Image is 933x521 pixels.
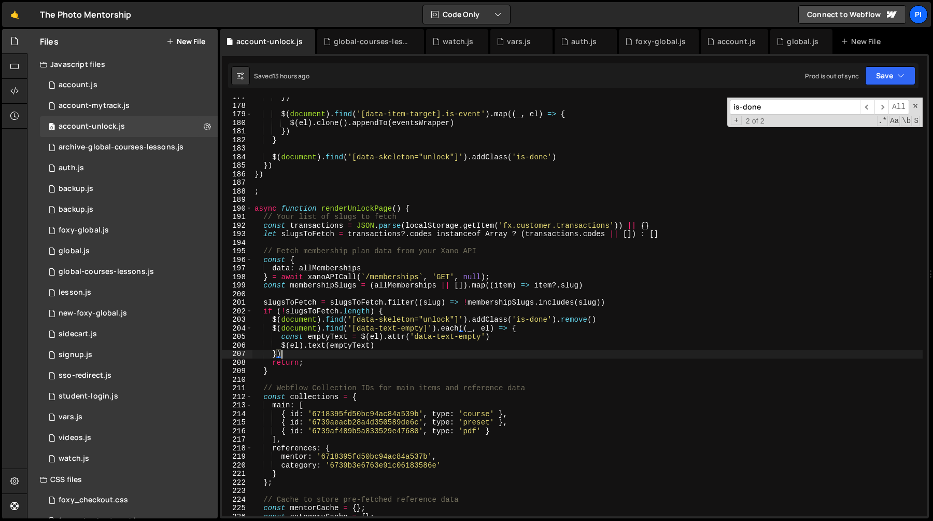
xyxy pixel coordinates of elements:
[222,290,252,299] div: 200
[59,143,183,152] div: archive-global-courses-lessons.js
[222,179,252,187] div: 187
[40,262,218,282] div: 13533/35292.js
[222,161,252,170] div: 185
[59,413,82,422] div: vars.js
[59,330,97,339] div: sidecart.js
[222,239,252,248] div: 194
[222,213,252,222] div: 191
[860,100,874,115] span: ​
[222,444,252,453] div: 218
[222,478,252,487] div: 222
[423,5,510,24] button: Code Only
[59,267,154,277] div: global-courses-lessons.js
[40,490,218,511] div: 13533/38507.css
[222,196,252,204] div: 189
[222,359,252,367] div: 208
[805,72,859,80] div: Prod is out of sync
[59,309,127,318] div: new-foxy-global.js
[222,401,252,410] div: 213
[222,93,252,102] div: 177
[59,246,90,256] div: global.js
[49,124,55,132] span: 0
[913,116,920,126] span: Search In Selection
[222,110,252,119] div: 179
[59,288,91,297] div: lesson.js
[59,184,93,194] div: backup.js
[222,487,252,496] div: 223
[222,144,252,153] div: 183
[222,307,252,316] div: 202
[889,116,900,126] span: CaseSensitive Search
[222,127,252,136] div: 181
[40,220,218,241] div: 13533/34219.js
[222,341,252,350] div: 206
[222,504,252,513] div: 225
[40,345,218,365] div: 13533/35364.js
[59,101,130,111] div: account-mytrack.js
[841,36,884,47] div: New File
[730,100,860,115] input: Search for
[59,454,89,463] div: watch.js
[59,433,91,443] div: videos.js
[222,222,252,230] div: 192
[222,470,252,478] div: 221
[222,298,252,307] div: 201
[222,367,252,376] div: 209
[222,204,252,213] div: 190
[222,350,252,359] div: 207
[731,116,742,126] span: Toggle Replace mode
[59,392,118,401] div: student-login.js
[909,5,928,24] a: Pi
[59,371,111,380] div: sso-redirect.js
[236,36,303,47] div: account-unlock.js
[222,393,252,402] div: 212
[40,448,218,469] div: 13533/38527.js
[222,427,252,436] div: 216
[40,8,131,21] div: The Photo Mentorship
[742,117,769,126] span: 2 of 2
[166,37,205,46] button: New File
[59,226,109,235] div: foxy-global.js
[59,80,97,90] div: account.js
[877,116,888,126] span: RegExp Search
[59,122,125,131] div: account-unlock.js
[40,199,218,220] div: 13533/45030.js
[222,333,252,341] div: 205
[222,256,252,265] div: 196
[40,324,218,345] div: 13533/43446.js
[40,407,218,428] div: 13533/38978.js
[59,350,92,360] div: signup.js
[273,72,309,80] div: 13 hours ago
[222,316,252,324] div: 203
[222,496,252,504] div: 224
[571,36,597,47] div: auth.js
[40,36,59,47] h2: Files
[40,116,218,137] div: 13533/41206.js
[222,410,252,419] div: 214
[717,36,756,47] div: account.js
[507,36,531,47] div: vars.js
[888,100,909,115] span: Alt-Enter
[59,496,128,505] div: foxy_checkout.css
[222,273,252,282] div: 198
[222,435,252,444] div: 217
[901,116,912,126] span: Whole Word Search
[27,54,218,75] div: Javascript files
[254,72,309,80] div: Saved
[443,36,473,47] div: watch.js
[40,241,218,262] div: 13533/39483.js
[222,281,252,290] div: 199
[40,386,218,407] div: 13533/46953.js
[222,230,252,239] div: 193
[222,119,252,128] div: 180
[2,2,27,27] a: 🤙
[222,418,252,427] div: 215
[222,136,252,145] div: 182
[40,75,218,95] div: 13533/34220.js
[222,461,252,470] div: 220
[635,36,686,47] div: foxy-global.js
[222,187,252,196] div: 188
[874,100,889,115] span: ​
[787,36,818,47] div: global.js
